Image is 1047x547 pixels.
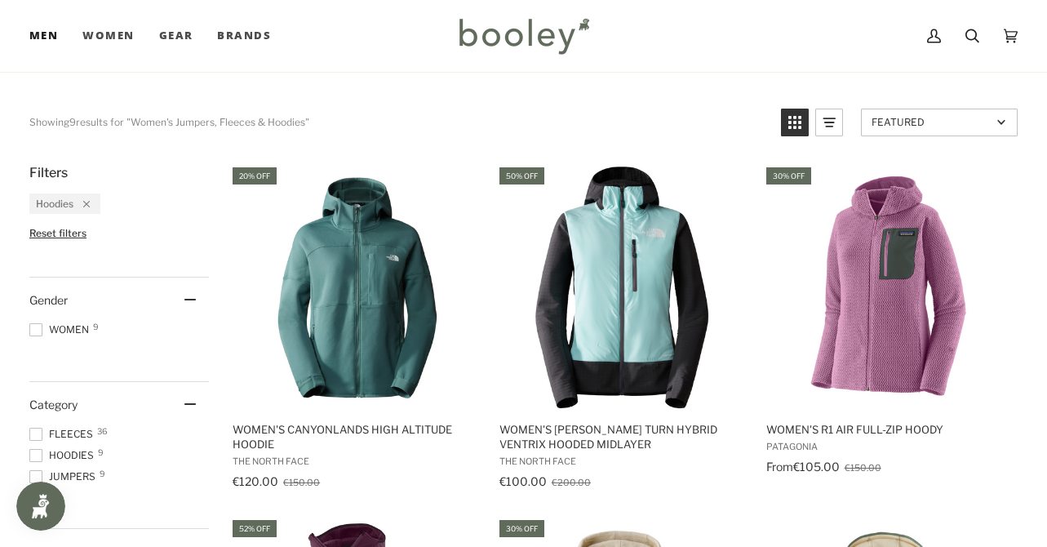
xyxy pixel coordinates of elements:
[29,322,94,337] span: Women
[452,12,595,60] img: Booley
[766,441,1012,452] span: Patagonia
[29,448,99,463] span: Hoodies
[82,28,134,44] span: Women
[29,293,68,307] span: Gender
[233,456,478,467] span: The North Face
[98,448,104,456] span: 9
[872,116,992,128] span: Featured
[97,427,108,435] span: 36
[793,460,840,474] span: €105.00
[233,167,277,185] div: 20% off
[29,469,100,484] span: Jumpers
[764,165,1014,494] a: Women's R1 Air Full-Zip Hoody
[499,165,744,410] img: The North Face Women's Dawn Turn Hybrid Ventrix Hooded Midlayer Asphalt Grey / Powder Teal - Bool...
[552,477,591,488] span: €200.00
[29,227,87,239] span: Reset filters
[233,165,478,410] img: The North Face Women's Canyonlands High Altitude Hoodie Dark Sage - Booley Galway
[499,422,745,451] span: Women's [PERSON_NAME] Turn Hybrid Ventrix Hooded Midlayer
[29,109,309,136] div: Showing results for "Women's Jumpers, Fleeces & Hoodies"
[499,456,745,467] span: The North Face
[766,460,793,474] span: From
[861,109,1018,136] a: Sort options
[781,109,809,136] a: View grid mode
[93,322,99,331] span: 9
[69,116,76,128] b: 9
[815,109,843,136] a: View list mode
[36,198,73,210] span: Hoodies
[29,427,98,442] span: Fleeces
[217,28,271,44] span: Brands
[766,422,1012,437] span: Women's R1 Air Full-Zip Hoody
[29,398,78,411] span: Category
[283,477,320,488] span: €150.00
[233,520,277,537] div: 52% off
[16,482,65,531] iframe: Button to open loyalty program pop-up
[497,165,748,494] a: Women's Dawn Turn Hybrid Ventrix Hooded Midlayer
[230,165,481,494] a: Women's Canyonlands High Altitude Hoodie
[845,462,881,474] span: €150.00
[766,165,1011,410] img: Patagonia Women's R1 Air Full-Zip Hoody Brisk Purple - Booley Galway
[499,167,544,185] div: 50% off
[29,227,209,239] li: Reset filters
[766,167,811,185] div: 30% off
[159,28,193,44] span: Gear
[499,474,547,488] span: €100.00
[233,422,478,451] span: Women's Canyonlands High Altitude Hoodie
[499,520,544,537] div: 30% off
[100,469,105,478] span: 9
[29,165,68,180] span: Filters
[73,198,90,210] div: Remove filter: Hoodies
[233,474,278,488] span: €120.00
[29,28,58,44] span: Men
